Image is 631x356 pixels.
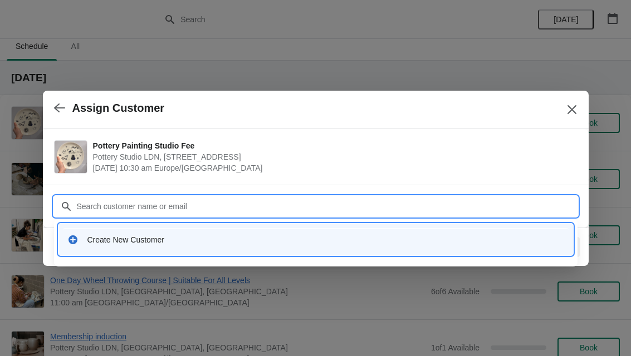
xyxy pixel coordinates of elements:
span: [DATE] 10:30 am Europe/[GEOGRAPHIC_DATA] [93,162,572,174]
button: Close [562,100,582,120]
span: Pottery Painting Studio Fee [93,140,572,151]
div: Create New Customer [87,234,564,245]
img: Pottery Painting Studio Fee | Pottery Studio LDN, Unit 1.3, Building A4, 10 Monro Way, London, SE... [55,141,87,173]
input: Search customer name or email [76,196,578,216]
span: Pottery Studio LDN, [STREET_ADDRESS] [93,151,572,162]
h2: Assign Customer [72,102,165,115]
